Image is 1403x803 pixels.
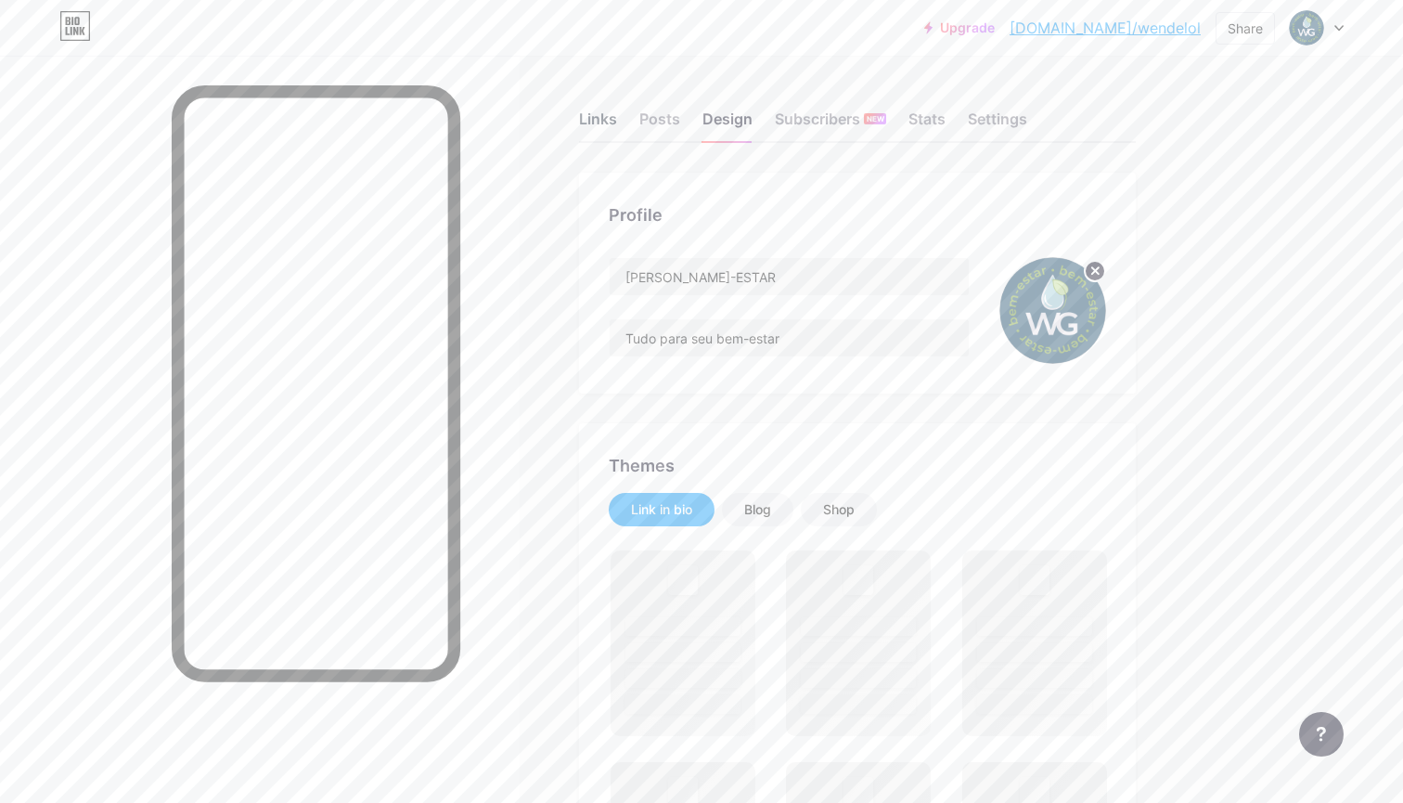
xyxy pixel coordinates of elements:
[968,108,1027,141] div: Settings
[1228,19,1263,38] div: Share
[1010,17,1201,39] a: [DOMAIN_NAME]/wendelol
[924,20,995,35] a: Upgrade
[639,108,680,141] div: Posts
[744,500,771,519] div: Blog
[631,500,692,519] div: Link in bio
[609,202,1106,227] div: Profile
[999,257,1106,364] img: Wendel Oliveira
[908,108,946,141] div: Stats
[1289,10,1324,45] img: Wendel Oliveira
[579,108,617,141] div: Links
[610,319,969,356] input: Bio
[867,113,884,124] span: NEW
[775,108,886,141] div: Subscribers
[702,108,753,141] div: Design
[609,453,1106,478] div: Themes
[823,500,855,519] div: Shop
[610,258,969,295] input: Name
